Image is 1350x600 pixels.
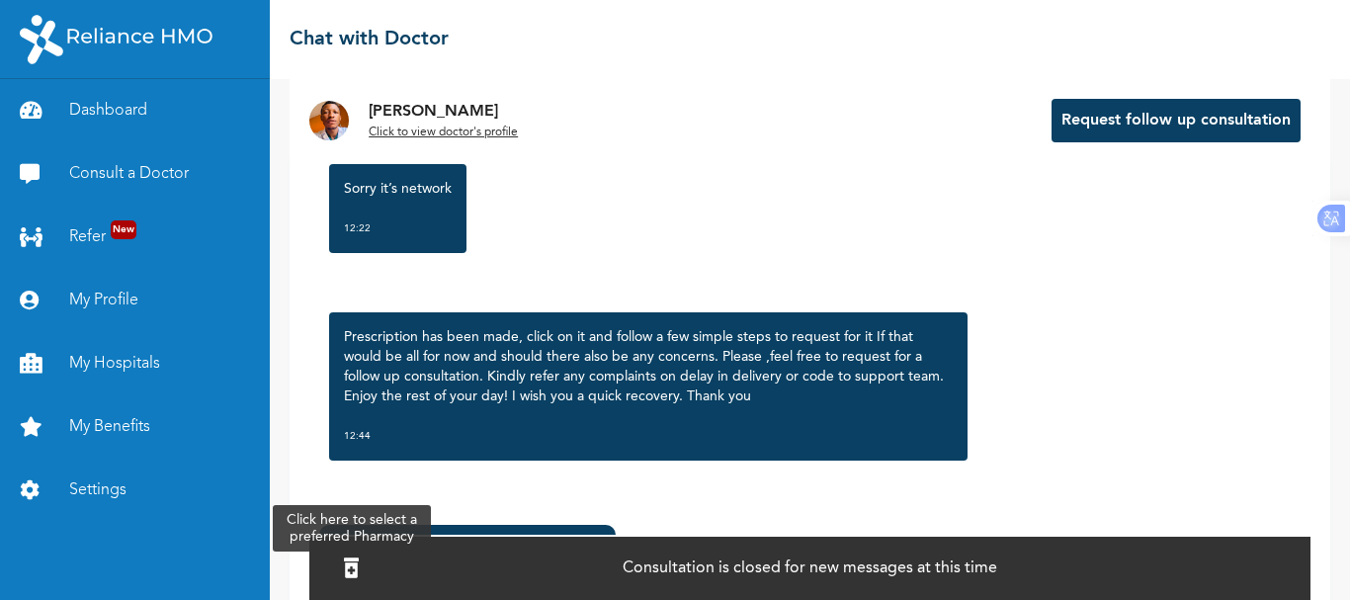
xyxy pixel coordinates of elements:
[1052,99,1301,142] button: Request follow up consultation
[309,101,349,140] img: Dr. undefined`
[344,218,452,238] div: 12:22
[623,557,997,580] p: Consultation is closed for new messages at this time
[344,426,952,446] div: 12:44
[20,15,212,64] img: RelianceHMO's Logo
[111,220,136,239] span: New
[369,100,518,124] p: [PERSON_NAME]
[369,127,518,138] u: Click to view doctor's profile
[344,179,452,199] p: Sorry it’s network
[290,25,449,54] h2: Chat with Doctor
[344,327,952,406] p: Prescription has been made, click on it and follow a few simple steps to request for it If that w...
